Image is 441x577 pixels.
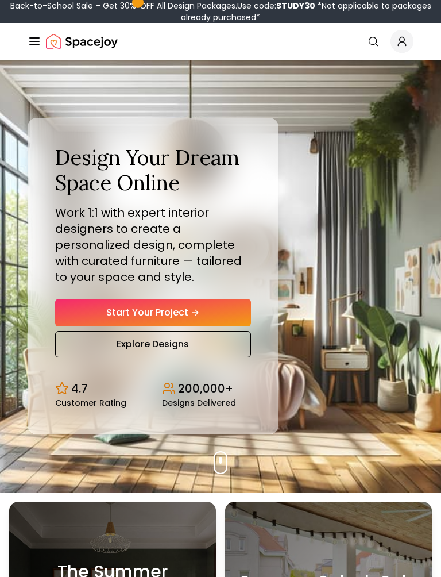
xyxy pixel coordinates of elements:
img: Spacejoy Logo [46,30,118,53]
p: Work 1:1 with expert interior designers to create a personalized design, complete with curated fu... [55,205,251,285]
a: Spacejoy [46,30,118,53]
nav: Global [28,23,413,60]
p: 200,000+ [178,380,233,397]
div: Design stats [55,371,251,407]
h1: Design Your Dream Space Online [55,145,251,195]
small: Customer Rating [55,399,126,407]
p: 4.7 [71,380,88,397]
a: Start Your Project [55,299,251,326]
a: Explore Designs [55,331,251,357]
small: Designs Delivered [162,399,236,407]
